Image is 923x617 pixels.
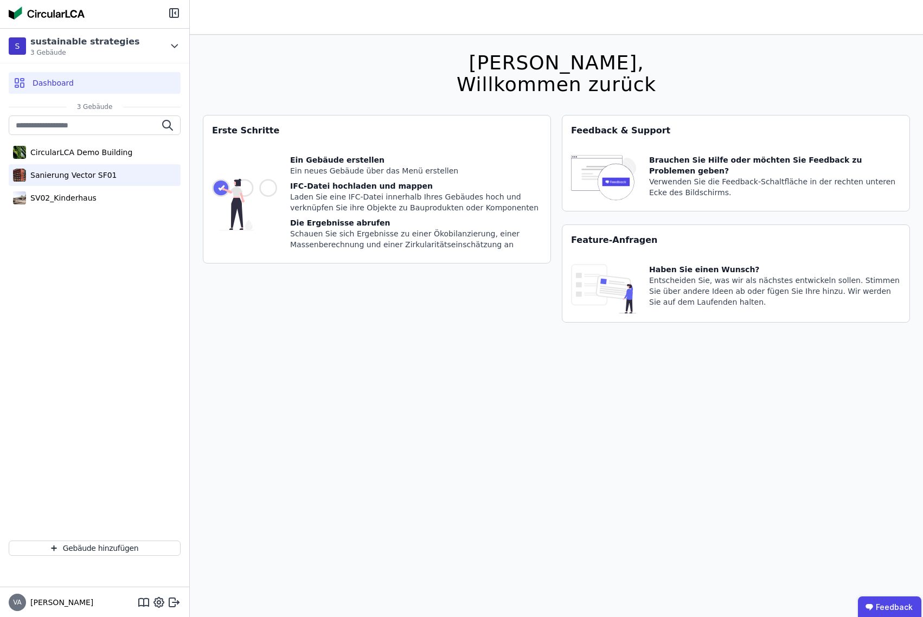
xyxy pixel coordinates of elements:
div: Feature-Anfragen [562,225,909,255]
div: Ein Gebäude erstellen [290,155,542,165]
div: Entscheiden Sie, was wir als nächstes entwickeln sollen. Stimmen Sie über andere Ideen ab oder fü... [649,275,901,307]
div: Laden Sie eine IFC-Datei innerhalb Ihres Gebäudes hoch und verknüpfen Sie ihre Objekte zu Bauprod... [290,191,542,213]
img: SV02_Kinderhaus [13,189,26,207]
div: sustainable strategies [30,35,140,48]
div: Die Ergebnisse abrufen [290,217,542,228]
img: Concular [9,7,85,20]
span: 3 Gebäude [30,48,140,57]
div: S [9,37,26,55]
div: [PERSON_NAME], [457,52,656,74]
div: Haben Sie einen Wunsch? [649,264,901,275]
div: SV02_Kinderhaus [26,192,97,203]
button: Gebäude hinzufügen [9,541,181,556]
div: Verwenden Sie die Feedback-Schaltfläche in der rechten unteren Ecke des Bildschirms. [649,176,901,198]
div: Sanierung Vector SF01 [26,170,117,181]
span: [PERSON_NAME] [26,597,93,608]
div: CircularLCA Demo Building [26,147,132,158]
div: Schauen Sie sich Ergebnisse zu einer Ökobilanzierung, einer Massenberechnung und einer Zirkularit... [290,228,542,250]
img: feedback-icon-HCTs5lye.svg [571,155,636,202]
span: 3 Gebäude [66,102,124,111]
img: feature_request_tile-UiXE1qGU.svg [571,264,636,313]
img: Sanierung Vector SF01 [13,166,26,184]
span: VA [13,599,22,606]
div: Willkommen zurück [457,74,656,95]
span: Dashboard [33,78,74,88]
img: CircularLCA Demo Building [13,144,26,161]
div: Brauchen Sie Hilfe oder möchten Sie Feedback zu Problemen geben? [649,155,901,176]
div: Feedback & Support [562,115,909,146]
div: Ein neues Gebäude über das Menü erstellen [290,165,542,176]
div: Erste Schritte [203,115,550,146]
img: getting_started_tile-DrF_GRSv.svg [212,155,277,254]
div: IFC-Datei hochladen und mappen [290,181,542,191]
